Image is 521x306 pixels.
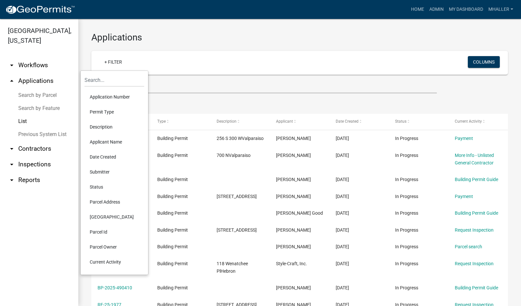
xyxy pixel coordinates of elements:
[455,244,482,249] a: Parcel search
[276,136,311,141] span: Jeff Wesolowski
[455,194,473,199] a: Payment
[8,61,16,69] i: arrow_drop_down
[395,194,418,199] span: In Progress
[395,210,418,216] span: In Progress
[157,153,188,158] span: Building Permit
[408,3,427,16] a: Home
[84,164,144,179] li: Submitter
[157,285,188,290] span: Building Permit
[395,261,418,266] span: In Progress
[276,227,311,233] span: Curt Brown
[455,153,494,165] a: More Info - Unlisted General Contractor
[84,104,144,119] li: Permit Type
[157,261,188,266] span: Building Permit
[276,244,311,249] span: Tim
[336,194,349,199] span: 10/09/2025
[336,210,349,216] span: 10/09/2025
[455,285,498,290] a: Building Permit Guide
[217,136,264,141] span: 256 S 300 WValparaiso
[395,244,418,249] span: In Progress
[157,177,188,182] span: Building Permit
[8,145,16,153] i: arrow_drop_down
[276,285,311,290] span: David Boyer
[157,119,166,124] span: Type
[395,227,418,233] span: In Progress
[276,261,307,266] span: Style-Craft, Inc.
[468,56,500,68] button: Columns
[336,136,349,141] span: 10/09/2025
[336,177,349,182] span: 10/09/2025
[8,161,16,168] i: arrow_drop_down
[395,119,406,124] span: Status
[449,114,508,130] datatable-header-cell: Current Activity
[276,177,311,182] span: Melissa Hinkle
[157,244,188,249] span: Building Permit
[336,227,349,233] span: 10/09/2025
[84,89,144,104] li: Application Number
[84,254,144,269] li: Current Activity
[8,77,16,85] i: arrow_drop_up
[217,153,251,158] span: 700 NValparaiso
[84,194,144,209] li: Parcel Address
[99,56,127,68] a: + Filter
[455,261,494,266] a: Request Inspection
[455,119,482,124] span: Current Activity
[84,149,144,164] li: Date Created
[395,177,418,182] span: In Progress
[336,285,349,290] span: 10/09/2025
[455,177,498,182] a: Building Permit Guide
[84,134,144,149] li: Applicant Name
[84,73,144,87] input: Search...
[84,209,144,224] li: [GEOGRAPHIC_DATA]
[389,114,448,130] datatable-header-cell: Status
[486,3,516,16] a: mhaller
[8,176,16,184] i: arrow_drop_down
[276,210,323,216] span: Landon Good
[91,80,437,93] input: Search for applications
[455,136,473,141] a: Payment
[217,227,257,233] span: 788 Capitol RdValparaiso
[455,227,494,233] a: Request Inspection
[446,3,486,16] a: My Dashboard
[157,136,188,141] span: Building Permit
[157,210,188,216] span: Building Permit
[210,114,270,130] datatable-header-cell: Description
[276,119,293,124] span: Applicant
[336,119,359,124] span: Date Created
[395,285,418,290] span: In Progress
[427,3,446,16] a: Admin
[151,114,210,130] datatable-header-cell: Type
[98,285,132,290] a: BP-2025-490410
[276,153,311,158] span: Mark Knapek
[336,153,349,158] span: 10/09/2025
[217,119,237,124] span: Description
[217,194,257,199] span: 775 Timberline PkwyValparaiso
[329,114,389,130] datatable-header-cell: Date Created
[455,210,498,216] a: Building Permit Guide
[217,261,248,274] span: 118 Wenatchee PlHebron
[84,224,144,239] li: Parcel Id
[84,239,144,254] li: Parcel Owner
[336,261,349,266] span: 10/09/2025
[395,153,418,158] span: In Progress
[91,32,508,43] h3: Applications
[157,227,188,233] span: Building Permit
[276,194,311,199] span: Samuel Ames
[270,114,329,130] datatable-header-cell: Applicant
[84,119,144,134] li: Description
[395,136,418,141] span: In Progress
[157,194,188,199] span: Building Permit
[84,179,144,194] li: Status
[336,244,349,249] span: 10/09/2025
